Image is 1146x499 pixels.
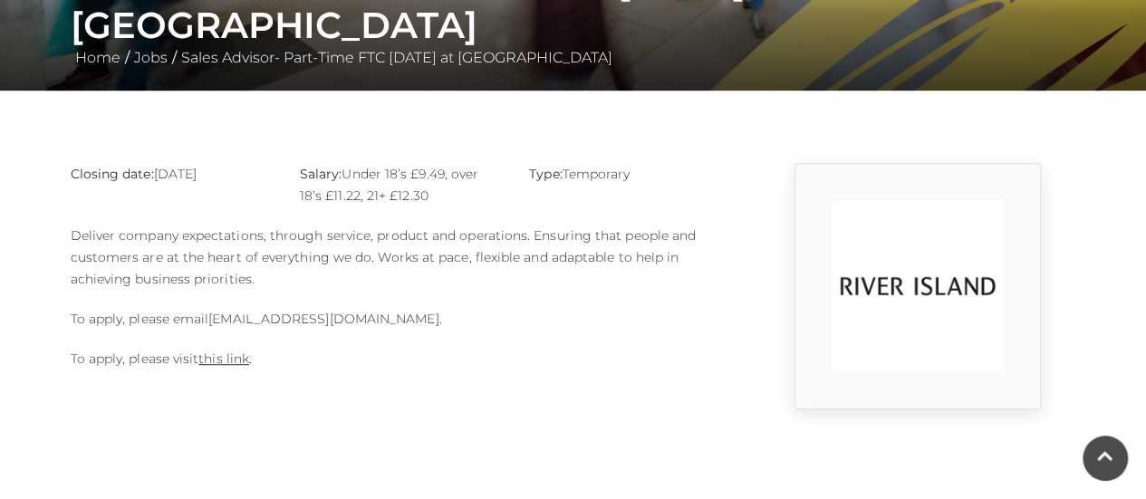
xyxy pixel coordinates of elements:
[198,350,249,367] a: this link
[71,49,125,66] a: Home
[208,311,438,327] a: [EMAIL_ADDRESS][DOMAIN_NAME]
[529,166,562,182] strong: Type:
[71,348,732,369] p: To apply, please visit .
[529,163,731,185] p: Temporary
[71,163,273,185] p: [DATE]
[71,166,154,182] strong: Closing date:
[71,225,732,290] p: Deliver company expectations, through service, product and operations. Ensuring that people and c...
[832,200,1004,372] img: 9_1554823252_w6od.png
[300,163,502,206] p: Under 18’s £9.49, over 18’s £11.22, 21+ £12.30
[300,166,342,182] strong: Salary:
[130,49,172,66] a: Jobs
[177,49,617,66] a: Sales Advisor- Part-Time FTC [DATE] at [GEOGRAPHIC_DATA]
[71,308,732,330] p: To apply, please email .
